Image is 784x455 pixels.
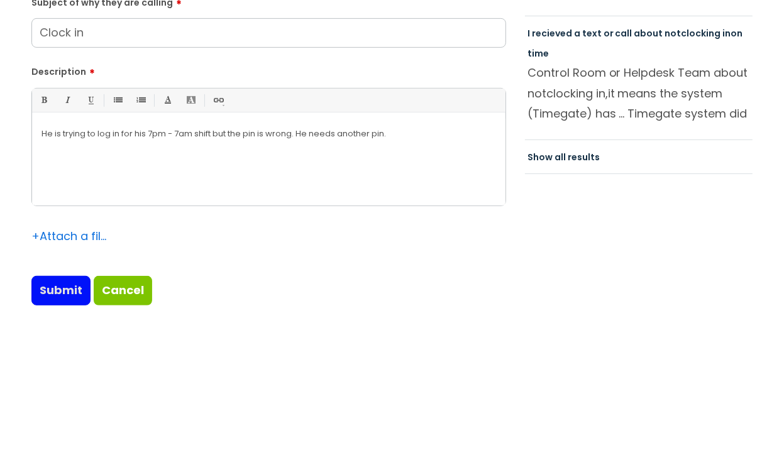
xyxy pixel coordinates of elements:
[133,92,148,108] a: 1. Ordered List (Ctrl-Shift-8)
[527,27,743,60] a: I recieved a text or call about notclocking inon time
[36,92,52,108] a: Bold (Ctrl-B)
[31,226,107,246] div: Attach a file
[31,276,91,305] input: Submit
[527,151,600,163] a: Show all results
[82,92,98,108] a: Underline(Ctrl-U)
[682,27,721,40] span: clocking
[160,92,175,108] a: Font Color
[31,62,506,77] label: Description
[109,92,125,108] a: • Unordered List (Ctrl-Shift-7)
[596,85,608,101] span: in,
[527,63,750,123] p: Control Room or Helpdesk Team about not it means the system (Timegate) has ... Timegate system di...
[59,92,75,108] a: Italic (Ctrl-I)
[94,276,152,305] a: Cancel
[546,85,593,101] span: clocking
[723,27,731,40] span: in
[183,92,199,108] a: Back Color
[210,92,226,108] a: Link
[41,128,496,140] p: He is trying to log in for his 7pm - 7am shift but the pin is wrong. He needs another pin.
